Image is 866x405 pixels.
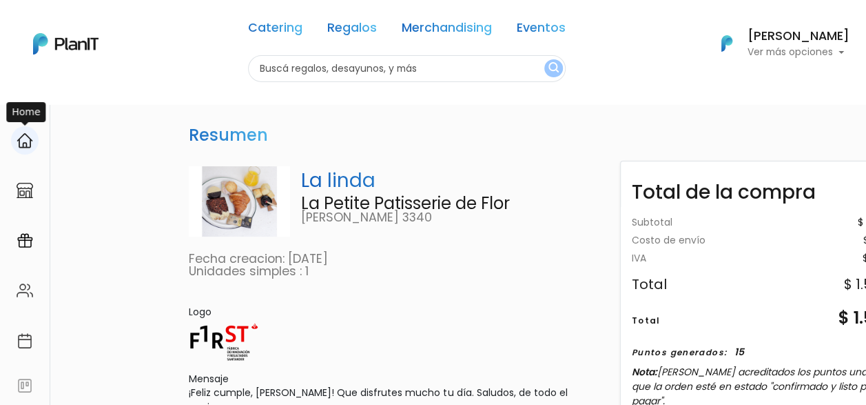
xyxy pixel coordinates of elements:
[327,22,377,39] a: Regalos
[17,132,33,149] img: home-e721727adea9d79c4d83392d1f703f7f8bce08238fde08b1acbfd93340b81755.svg
[189,372,592,386] div: Mensaje
[517,22,566,39] a: Eventos
[17,233,33,249] img: campaigns-02234683943229c281be62815700db0a1741e53638e28bf9629b52c665b00959.svg
[189,253,592,266] p: Fecha creacion: [DATE]
[301,195,592,212] p: La Petite Patisserie de Flor
[632,254,646,264] div: IVA
[301,212,592,224] p: [PERSON_NAME] 3340
[402,22,492,39] a: Merchandising
[189,263,309,279] a: Unidades simples : 1
[6,102,45,122] div: Home
[17,333,33,349] img: calendar-87d922413cdce8b2cf7b7f5f62616a5cf9e4887200fb71536465627b3292af00.svg
[71,13,198,40] div: ¿Necesitás ayuda?
[189,319,258,360] img: Logo_principal_F1RST.png
[632,346,727,359] div: Puntos generados:
[734,345,744,359] div: 15
[33,33,99,55] img: PlanIt Logo
[748,48,849,57] p: Ver más opciones
[17,377,33,394] img: feedback-78b5a0c8f98aac82b08bfc38622c3050aee476f2c9584af64705fc4e61158814.svg
[189,166,289,237] img: La_linda-PhotoRoom.png
[712,28,742,59] img: PlanIt Logo
[183,120,274,151] h3: Resumen
[17,282,33,299] img: people-662611757002400ad9ed0e3c099ab2801c6687ba6c219adb57efc949bc21e19d.svg
[548,62,559,75] img: search_button-432b6d5273f82d61273b3651a40e1bd1b912527efae98b1b7a1b2c0702e16a8d.svg
[301,166,592,195] p: La linda
[703,26,849,61] button: PlanIt Logo [PERSON_NAME] Ver más opciones
[632,277,667,291] div: Total
[748,30,849,43] h6: [PERSON_NAME]
[189,305,592,319] div: Logo
[632,315,661,327] div: Total
[248,55,566,82] input: Buscá regalos, desayunos, y más
[17,182,33,199] img: marketplace-4ceaa7011d94191e9ded77b95e3339b90024bf715f7c57f8cf31f2d8c509eaba.svg
[632,236,705,246] div: Costo de envío
[248,22,302,39] a: Catering
[632,218,672,228] div: Subtotal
